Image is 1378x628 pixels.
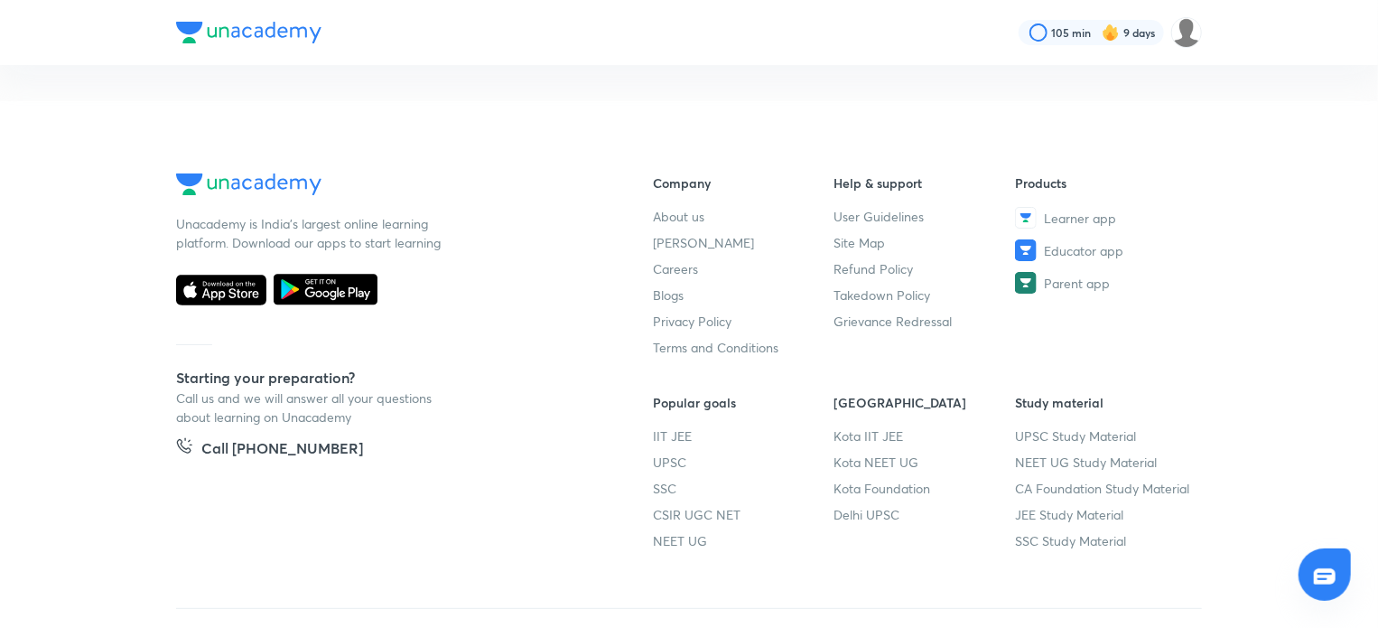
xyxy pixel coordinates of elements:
h5: Call [PHONE_NUMBER] [201,437,363,463]
a: [PERSON_NAME] [653,233,834,252]
h6: Company [653,173,834,192]
a: JEE Study Material [1015,505,1196,524]
span: Educator app [1044,241,1123,260]
a: Kota IIT JEE [834,426,1016,445]
span: Learner app [1044,209,1116,228]
a: UPSC Study Material [1015,426,1196,445]
a: Careers [653,259,834,278]
a: Kota NEET UG [834,453,1016,472]
img: Parent app [1015,272,1037,294]
img: Company Logo [176,173,321,195]
a: Kota Foundation [834,479,1016,498]
img: streak [1102,23,1120,42]
img: Learner app [1015,207,1037,229]
a: Blogs [653,286,834,305]
a: Takedown Policy [834,286,1016,305]
a: NEET UG Study Material [1015,453,1196,472]
img: Educator app [1015,239,1037,261]
a: Site Map [834,233,1016,252]
a: Company Logo [176,173,595,200]
p: Call us and we will answer all your questions about learning on Unacademy [176,389,447,426]
h6: Products [1015,173,1196,192]
a: NEET UG [653,531,834,550]
img: Sumaiyah Hyder [1171,17,1202,48]
a: Educator app [1015,239,1196,261]
a: Refund Policy [834,259,1016,278]
h6: Popular goals [653,393,834,412]
a: Parent app [1015,272,1196,294]
span: Careers [653,259,698,278]
p: Unacademy is India’s largest online learning platform. Download our apps to start learning [176,214,447,252]
a: SSC [653,479,834,498]
a: Call [PHONE_NUMBER] [176,437,363,463]
h6: Study material [1015,393,1196,412]
a: Learner app [1015,207,1196,229]
a: Privacy Policy [653,312,834,331]
a: About us [653,207,834,226]
a: Grievance Redressal [834,312,1016,331]
a: CA Foundation Study Material [1015,479,1196,498]
h6: Help & support [834,173,1016,192]
img: Company Logo [176,22,321,43]
a: CSIR UGC NET [653,505,834,524]
a: Terms and Conditions [653,338,834,357]
a: Delhi UPSC [834,505,1016,524]
a: UPSC [653,453,834,472]
a: User Guidelines [834,207,1016,226]
h6: [GEOGRAPHIC_DATA] [834,393,1016,412]
a: IIT JEE [653,426,834,445]
h5: Starting your preparation? [176,367,595,389]
span: Parent app [1044,274,1110,293]
a: SSC Study Material [1015,531,1196,550]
